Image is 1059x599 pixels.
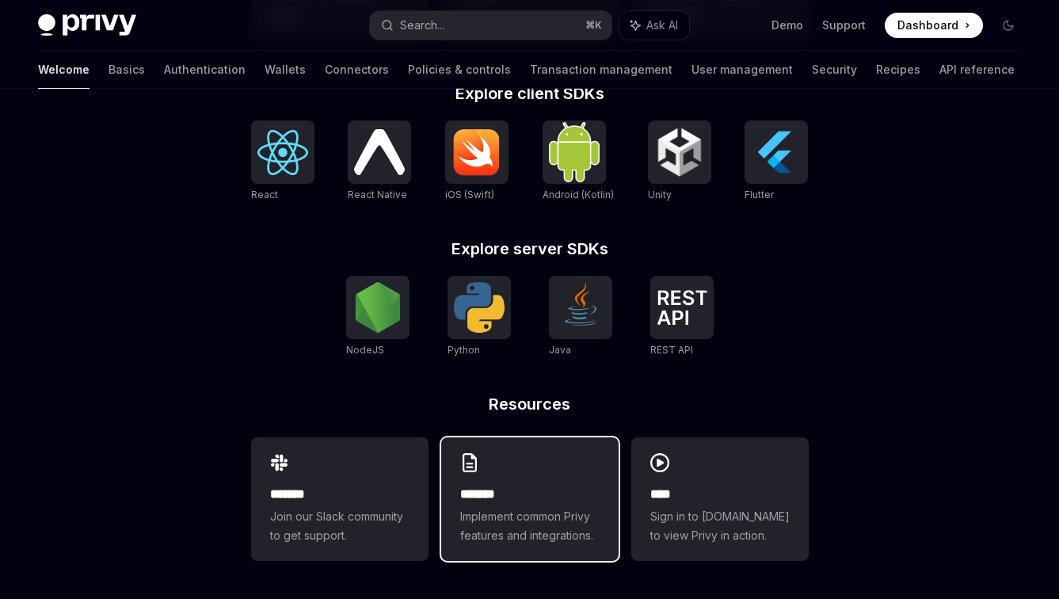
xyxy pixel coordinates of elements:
[451,128,502,176] img: iOS (Swift)
[346,344,384,356] span: NodeJS
[445,120,509,203] a: iOS (Swift)iOS (Swift)
[251,86,809,101] h2: Explore client SDKs
[164,51,246,89] a: Authentication
[448,276,511,358] a: PythonPython
[251,241,809,257] h2: Explore server SDKs
[549,122,600,181] img: Android (Kotlin)
[400,16,444,35] div: Search...
[38,51,90,89] a: Welcome
[543,120,614,203] a: Android (Kotlin)Android (Kotlin)
[352,282,403,333] img: NodeJS
[751,127,802,177] img: Flutter
[38,14,136,36] img: dark logo
[445,189,494,200] span: iOS (Swift)
[251,437,429,561] a: **** **Join our Slack community to get support.
[812,51,857,89] a: Security
[745,120,808,203] a: FlutterFlutter
[939,51,1015,89] a: API reference
[549,344,571,356] span: Java
[325,51,389,89] a: Connectors
[897,17,958,33] span: Dashboard
[408,51,511,89] a: Policies & controls
[691,51,793,89] a: User management
[448,344,480,356] span: Python
[631,437,809,561] a: ****Sign in to [DOMAIN_NAME] to view Privy in action.
[650,344,693,356] span: REST API
[370,11,611,40] button: Search...⌘K
[460,507,600,545] span: Implement common Privy features and integrations.
[745,189,774,200] span: Flutter
[648,189,672,200] span: Unity
[251,189,278,200] span: React
[771,17,803,33] a: Demo
[348,189,407,200] span: React Native
[354,129,405,174] img: React Native
[619,11,689,40] button: Ask AI
[822,17,866,33] a: Support
[585,19,602,32] span: ⌘ K
[650,507,790,545] span: Sign in to [DOMAIN_NAME] to view Privy in action.
[251,396,809,412] h2: Resources
[885,13,983,38] a: Dashboard
[530,51,672,89] a: Transaction management
[657,290,707,325] img: REST API
[996,13,1021,38] button: Toggle dark mode
[109,51,145,89] a: Basics
[646,17,678,33] span: Ask AI
[348,120,411,203] a: React NativeReact Native
[251,120,314,203] a: ReactReact
[555,282,606,333] img: Java
[549,276,612,358] a: JavaJava
[543,189,614,200] span: Android (Kotlin)
[265,51,306,89] a: Wallets
[654,127,705,177] img: Unity
[454,282,505,333] img: Python
[257,130,308,175] img: React
[876,51,920,89] a: Recipes
[648,120,711,203] a: UnityUnity
[346,276,410,358] a: NodeJSNodeJS
[441,437,619,561] a: **** **Implement common Privy features and integrations.
[270,507,410,545] span: Join our Slack community to get support.
[650,276,714,358] a: REST APIREST API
